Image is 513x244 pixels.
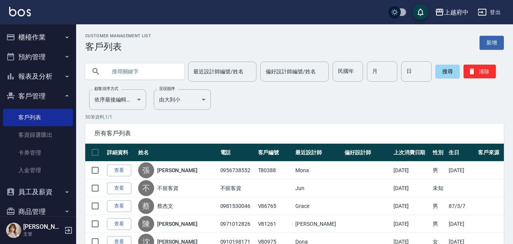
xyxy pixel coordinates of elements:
div: 不 [138,180,154,196]
td: 未知 [431,179,447,197]
button: 客戶管理 [3,86,73,106]
th: 客戶來源 [476,144,504,162]
th: 電話 [218,144,256,162]
button: 搜尋 [435,65,460,78]
button: 登出 [475,5,504,19]
button: save [413,5,428,20]
a: 客資篩選匯出 [3,126,73,144]
span: 所有客戶列表 [94,130,495,137]
td: 男 [431,162,447,179]
a: 客戶列表 [3,109,73,126]
img: Logo [9,7,31,16]
label: 顧客排序方式 [94,86,118,92]
a: 查看 [107,200,131,212]
th: 客戶編號 [256,144,294,162]
td: [DATE] [392,197,431,215]
td: 87/3/7 [447,197,476,215]
th: 姓名 [136,144,218,162]
th: 偏好設計師 [343,144,392,162]
a: [PERSON_NAME] [157,166,198,174]
button: 上越府中 [432,5,472,20]
td: Jun [293,179,343,197]
th: 性別 [431,144,447,162]
p: 50 筆資料, 1 / 1 [85,114,504,120]
label: 呈現順序 [159,86,175,92]
a: 蔡杰文 [157,202,173,210]
th: 生日 [447,144,476,162]
td: V81261 [256,215,294,233]
td: 0981530046 [218,197,256,215]
td: [PERSON_NAME] [293,215,343,233]
td: [DATE] [392,215,431,233]
div: 由大到小 [154,89,211,110]
h3: 客戶列表 [85,41,151,52]
th: 最近設計師 [293,144,343,162]
th: 詳細資料 [105,144,136,162]
button: 櫃檯作業 [3,27,73,47]
a: 不留客資 [157,184,178,192]
td: Mona [293,162,343,179]
div: 上越府中 [444,8,468,17]
td: 0956738552 [218,162,256,179]
td: 0971012826 [218,215,256,233]
div: 張 [138,162,154,178]
a: [PERSON_NAME] [157,220,198,228]
a: 查看 [107,218,131,230]
div: 陳 [138,216,154,232]
input: 搜尋關鍵字 [107,61,178,82]
button: 預約管理 [3,47,73,67]
td: 男 [431,197,447,215]
button: 報表及分析 [3,67,73,86]
a: 查看 [107,182,131,194]
a: 查看 [107,165,131,176]
td: 男 [431,215,447,233]
div: 蔡 [138,198,154,214]
button: 商品管理 [3,202,73,222]
td: [DATE] [392,162,431,179]
button: 清除 [464,65,496,78]
a: 新增 [480,36,504,50]
td: 不留客資 [218,179,256,197]
div: 依序最後編輯時間 [89,89,146,110]
td: Grace [293,197,343,215]
h5: [PERSON_NAME] [23,223,62,231]
th: 上次消費日期 [392,144,431,162]
button: 員工及薪資 [3,182,73,202]
td: [DATE] [392,179,431,197]
td: [DATE] [447,215,476,233]
a: 入金管理 [3,162,73,179]
td: [DATE] [447,162,476,179]
h2: Customer Management List [85,33,151,38]
td: T80388 [256,162,294,179]
a: 卡券管理 [3,144,73,162]
img: Person [6,223,21,238]
p: 主管 [23,231,62,238]
td: V86765 [256,197,294,215]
